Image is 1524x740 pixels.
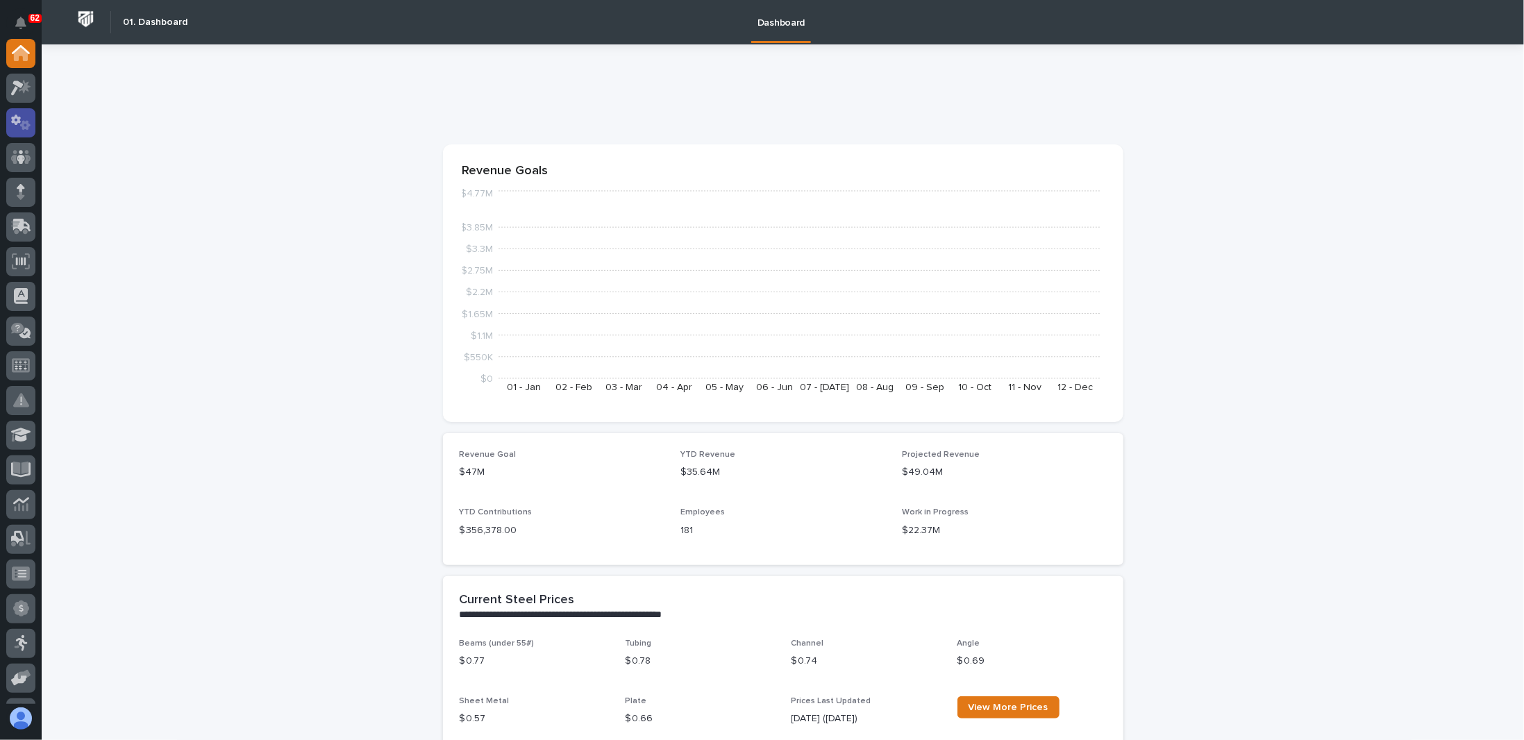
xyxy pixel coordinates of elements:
span: Projected Revenue [902,451,980,459]
text: 02 - Feb [555,382,592,392]
text: 10 - Oct [958,382,991,392]
text: 04 - Apr [656,382,692,392]
p: $ 0.57 [460,712,609,726]
span: Sheet Metal [460,697,510,705]
div: Notifications62 [17,17,35,39]
p: 181 [680,523,885,538]
p: $ 0.69 [957,654,1107,668]
tspan: $0 [480,374,493,384]
p: $ 0.66 [626,712,775,726]
p: [DATE] ([DATE]) [792,712,941,726]
h2: 01. Dashboard [123,17,187,28]
text: 09 - Sep [905,382,944,392]
tspan: $3.85M [460,223,493,233]
text: 03 - Mar [605,382,642,392]
tspan: $550K [464,352,493,362]
text: 01 - Jan [506,382,540,392]
p: $22.37M [902,523,1107,538]
span: Angle [957,639,980,648]
p: $ 0.77 [460,654,609,668]
tspan: $1.65M [462,309,493,319]
text: 06 - Jun [755,382,792,392]
p: $35.64M [680,465,885,480]
span: Prices Last Updated [792,697,871,705]
p: $ 0.78 [626,654,775,668]
tspan: $2.75M [461,266,493,276]
tspan: $1.1M [471,330,493,340]
text: 05 - May [705,382,743,392]
span: YTD Contributions [460,508,533,516]
span: Tubing [626,639,652,648]
button: Notifications [6,8,35,37]
span: View More Prices [969,703,1048,712]
h2: Current Steel Prices [460,593,575,608]
span: Channel [792,639,824,648]
text: 08 - Aug [855,382,893,392]
span: YTD Revenue [680,451,735,459]
span: Employees [680,508,725,516]
text: 12 - Dec [1057,382,1093,392]
p: $ 0.74 [792,654,941,668]
a: View More Prices [957,696,1060,718]
span: Revenue Goal [460,451,517,459]
img: Workspace Logo [73,6,99,32]
tspan: $3.3M [466,244,493,254]
button: users-avatar [6,704,35,733]
span: Work in Progress [902,508,969,516]
text: 07 - [DATE] [800,382,849,392]
p: $47M [460,465,664,480]
p: 62 [31,13,40,23]
text: 11 - Nov [1008,382,1041,392]
tspan: $2.2M [466,287,493,297]
p: $49.04M [902,465,1107,480]
tspan: $4.77M [460,189,493,199]
span: Beams (under 55#) [460,639,535,648]
p: Revenue Goals [462,164,1104,179]
p: $ 356,378.00 [460,523,664,538]
span: Plate [626,697,647,705]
